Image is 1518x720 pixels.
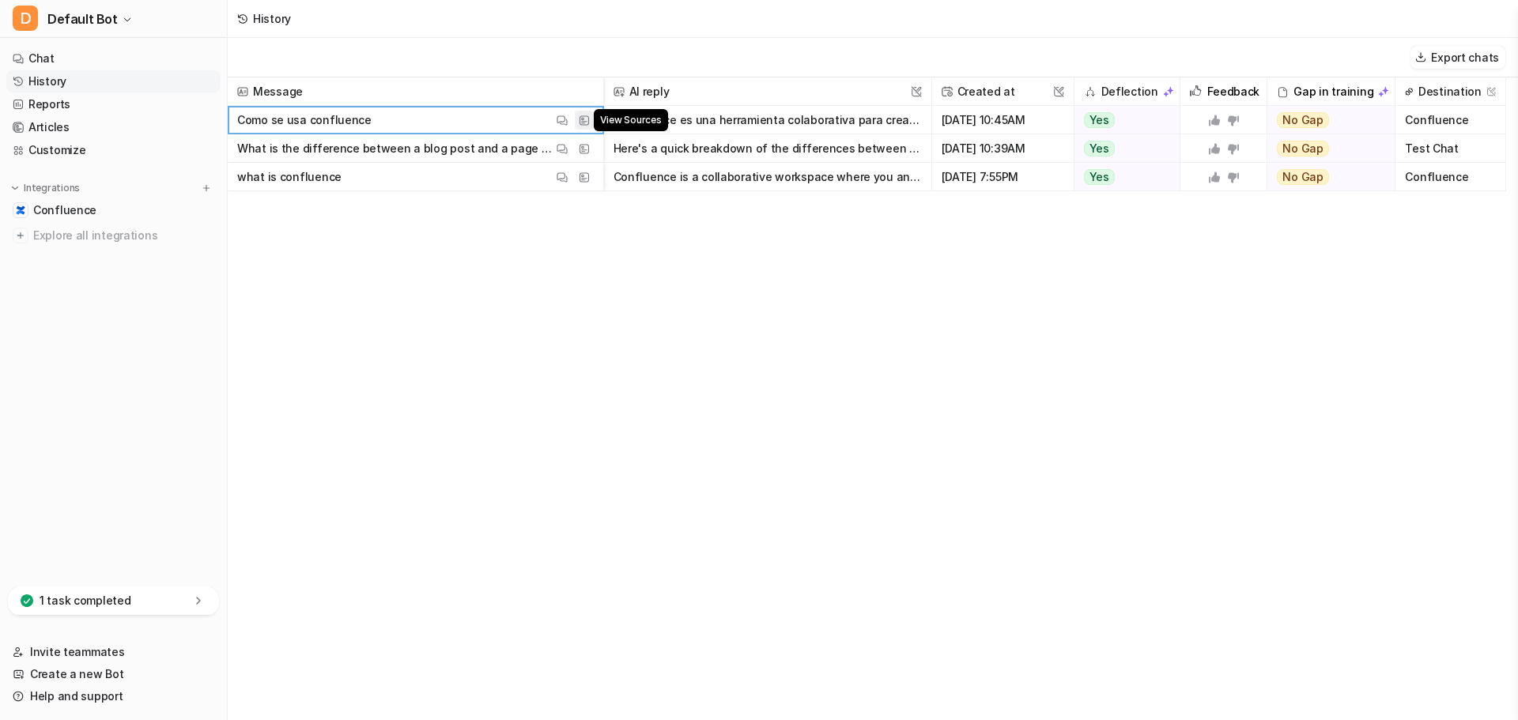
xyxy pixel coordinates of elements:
[614,163,922,191] button: Confluence is a collaborative workspace where you and your team can create, organize, and share c...
[1084,112,1115,128] span: Yes
[594,109,668,131] span: View Sources
[1267,106,1384,134] button: No Gap
[237,106,372,134] p: Como se usa confluence
[1074,106,1172,134] button: Yes
[6,180,85,196] button: Integrations
[1402,163,1499,191] span: Confluence
[13,6,38,31] span: D
[1084,141,1115,156] span: Yes
[1402,77,1499,106] span: Destination
[1410,46,1505,69] button: Export chats
[1402,106,1499,134] span: Confluence
[6,93,221,115] a: Reports
[610,77,925,106] span: AI reply
[6,641,221,663] a: Invite teammates
[614,134,922,163] button: Here's a quick breakdown of the differences between a blog post and a page in Confluence: - **Blo...
[1101,77,1158,106] h2: Deflection
[938,134,1067,163] span: [DATE] 10:39AM
[40,593,131,609] p: 1 task completed
[6,70,221,92] a: History
[1084,169,1115,185] span: Yes
[16,205,25,215] img: Confluence
[938,163,1067,191] span: [DATE] 7:55PM
[6,199,221,221] a: ConfluenceConfluence
[1267,134,1384,163] button: No Gap
[6,139,221,161] a: Customize
[1207,77,1259,106] h2: Feedback
[201,183,212,194] img: menu_add.svg
[33,202,96,218] span: Confluence
[6,116,221,138] a: Articles
[13,228,28,243] img: explore all integrations
[1274,77,1388,106] div: Gap in training
[253,10,291,27] div: History
[1277,169,1329,185] span: No Gap
[9,183,21,194] img: expand menu
[614,106,922,134] button: Confluence es una herramienta colaborativa para crear y organizar documentos, ideas y proyectos e...
[1074,134,1172,163] button: Yes
[1277,112,1329,128] span: No Gap
[1267,163,1384,191] button: No Gap
[234,77,597,106] span: Message
[6,663,221,685] a: Create a new Bot
[6,47,221,70] a: Chat
[575,111,594,130] button: View Sources
[1074,163,1172,191] button: Yes
[47,8,118,30] span: Default Bot
[6,224,221,247] a: Explore all integrations
[237,134,553,163] p: What is the difference between a blog post and a page in Confluence?
[1277,141,1329,156] span: No Gap
[1402,134,1499,163] span: Test Chat
[33,223,214,248] span: Explore all integrations
[938,77,1067,106] span: Created at
[237,163,342,191] p: what is confluence
[938,106,1067,134] span: [DATE] 10:45AM
[24,182,80,194] p: Integrations
[6,685,221,707] a: Help and support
